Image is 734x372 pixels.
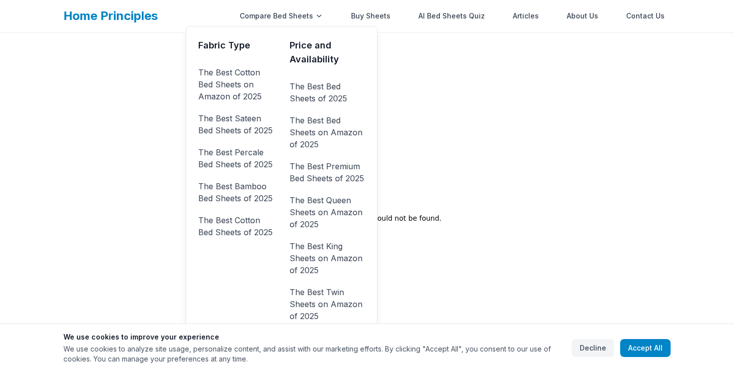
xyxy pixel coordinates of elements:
p: We use cookies to analyze site usage, personalize content, and assist with our marketing efforts.... [63,344,564,364]
h3: Price and Availability [290,38,365,66]
a: The Best King Sheets on Amazon of 2025 [290,238,365,278]
button: Decline [572,339,614,357]
a: The Best Cotton Bed Sheets of 2025 [198,212,274,240]
a: Buy Sheets [345,6,396,26]
a: The Best Queen Sheets on Amazon of 2025 [290,192,365,232]
a: The Best Premium Bed Sheets of 2025 [290,158,365,186]
a: Contact Us [620,6,671,26]
button: Accept All [620,339,671,357]
div: Compare Bed Sheets [234,6,329,26]
a: Articles [507,6,545,26]
h3: We use cookies to improve your experience [63,332,564,342]
a: About Us [561,6,604,26]
a: The Best Bed Sheets on Amazon of 2025 [290,112,365,152]
a: The Best Twin Sheets on Amazon of 2025 [290,284,365,324]
a: Home Principles [63,8,158,23]
a: The Best Sateen Bed Sheets of 2025 [198,110,274,138]
h3: Fabric Type [198,38,274,52]
a: AI Bed Sheets Quiz [412,6,491,26]
h2: This page could not be found. [338,206,442,231]
a: The Best Bamboo Bed Sheets of 2025 [198,178,274,206]
a: The Best Percale Bed Sheets of 2025 [198,144,274,172]
a: The Best Bed Sheets of 2025 [290,78,365,106]
a: The Best Cotton Bed Sheets on Amazon of 2025 [198,64,274,104]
